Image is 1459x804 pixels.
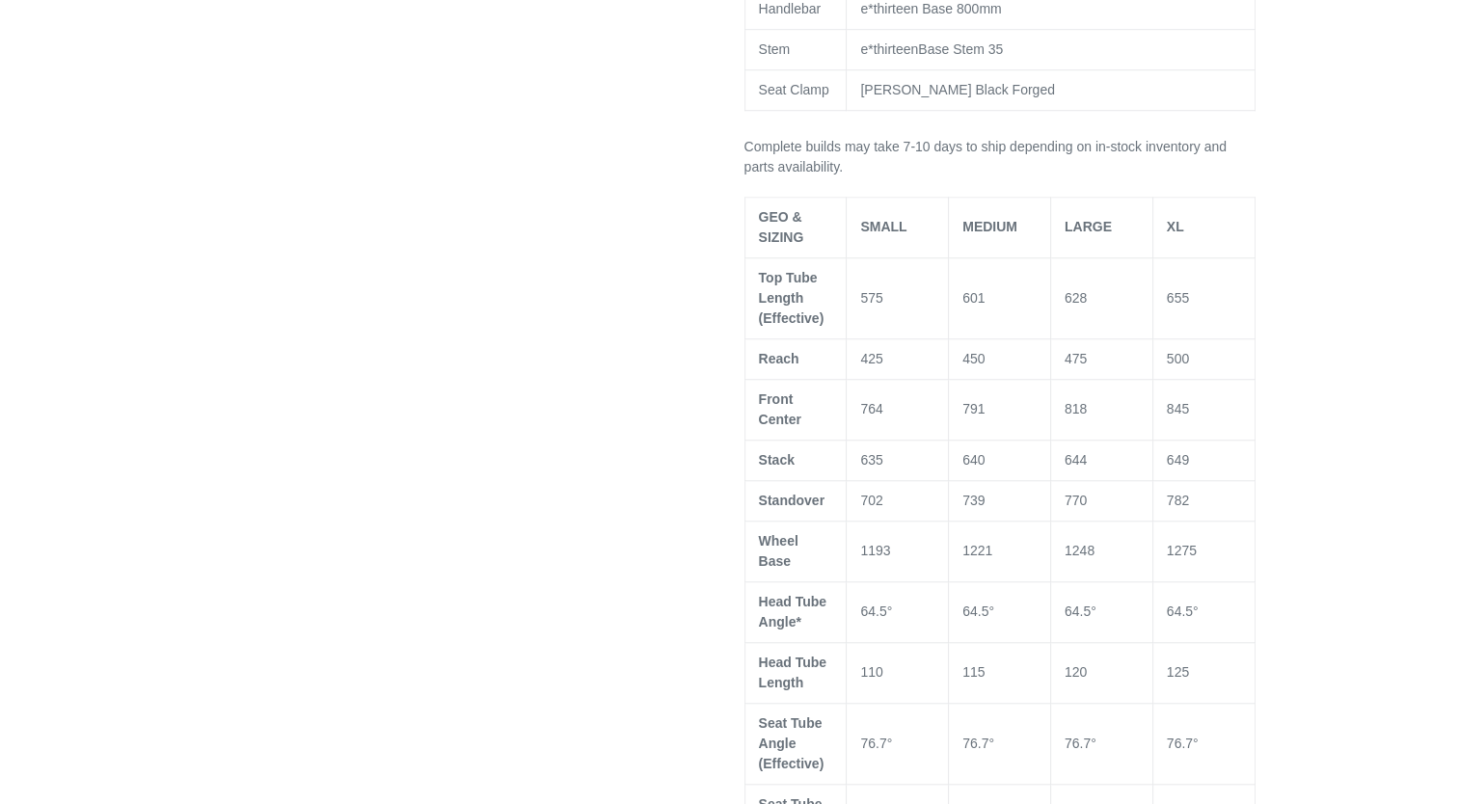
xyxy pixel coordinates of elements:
td: 425 [847,338,949,379]
td: 120 [1050,642,1152,703]
td: 575 [847,257,949,338]
td: 764 [847,379,949,440]
span: ° [1091,603,1096,619]
td: 1275 [1152,521,1255,581]
span: 739 [962,493,985,508]
td: 782 [1152,480,1255,521]
td: 635 [847,440,949,480]
span: Stack [759,452,795,468]
td: 64.5 [1152,581,1255,642]
span: ° [1193,603,1199,619]
span: Seat Tube Angle (Effective) [759,715,824,771]
span: GEO & SIZING [759,209,804,245]
td: 791 [949,379,1051,440]
span: ° [988,736,994,751]
td: 1221 [949,521,1051,581]
span: ° [988,603,994,619]
span: Top Tube Length (Effective) [759,270,824,326]
td: 644 [1050,440,1152,480]
span: e*thirteen [860,41,918,57]
td: 649 [1152,440,1255,480]
td: [PERSON_NAME] Black Forged [847,69,1255,110]
span: Head Tube Length [759,655,827,690]
td: 64.5 [1050,581,1152,642]
td: 76.7 [1152,703,1255,784]
span: LARGE [1065,219,1112,234]
td: 64.5 [847,581,949,642]
td: Stem [744,29,847,69]
span: ° [887,736,893,751]
p: Complete builds may take 7-10 days to ship depending on in-stock inventory and parts availability. [744,137,1256,177]
td: 64.5 [949,581,1051,642]
span: Front Center [759,391,801,427]
span: Base Stem 35 [918,41,1003,57]
td: 640 [949,440,1051,480]
td: 601 [949,257,1051,338]
span: ° [1091,736,1096,751]
td: 628 [1050,257,1152,338]
td: 110 [847,642,949,703]
td: 115 [949,642,1051,703]
td: Seat Clamp [744,69,847,110]
td: 702 [847,480,949,521]
td: 770 [1050,480,1152,521]
td: 76.7 [847,703,949,784]
span: Standover [759,493,824,508]
td: 500 [1152,338,1255,379]
span: Head Tube Angle* [759,594,827,630]
td: 845 [1152,379,1255,440]
td: 655 [1152,257,1255,338]
span: ° [1193,736,1199,751]
span: SMALL [860,219,906,234]
span: XL [1167,219,1184,234]
span: Reach [759,351,799,366]
span: MEDIUM [962,219,1017,234]
td: 475 [1050,338,1152,379]
td: 76.7 [949,703,1051,784]
span: Wheel Base [759,533,798,569]
td: 1248 [1050,521,1152,581]
td: 818 [1050,379,1152,440]
td: 450 [949,338,1051,379]
td: 1193 [847,521,949,581]
td: 76.7 [1050,703,1152,784]
span: ° [887,603,893,619]
td: 125 [1152,642,1255,703]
